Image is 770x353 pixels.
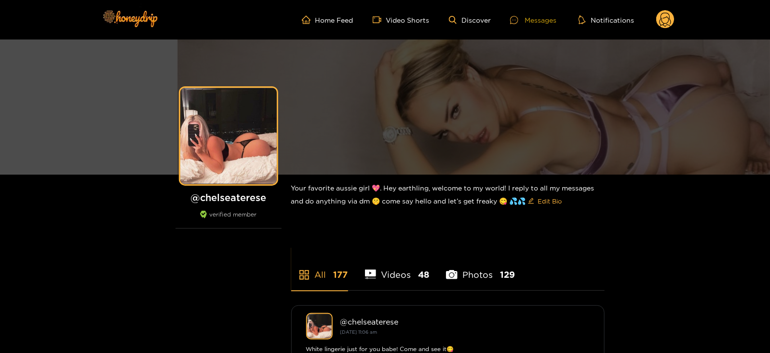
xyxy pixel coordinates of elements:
div: verified member [176,211,282,229]
a: Discover [449,16,491,24]
span: appstore [298,269,310,281]
li: Videos [365,247,430,290]
h1: @ chelseaterese [176,191,282,204]
li: Photos [446,247,515,290]
span: 48 [418,269,429,281]
button: Notifications [576,15,637,25]
div: Messages [510,14,556,26]
div: @ chelseaterese [340,317,590,326]
span: 177 [334,269,348,281]
span: 129 [500,269,515,281]
span: edit [528,198,534,205]
div: Your favorite aussie girl 💖. Hey earthling, welcome to my world! I reply to all my messages and d... [291,175,605,217]
a: Home Feed [302,15,353,24]
a: Video Shorts [373,15,430,24]
small: [DATE] 11:06 am [340,329,378,335]
span: Edit Bio [538,196,562,206]
span: home [302,15,315,24]
span: video-camera [373,15,386,24]
li: All [291,247,348,290]
img: chelseaterese [306,313,333,339]
button: editEdit Bio [526,193,564,209]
